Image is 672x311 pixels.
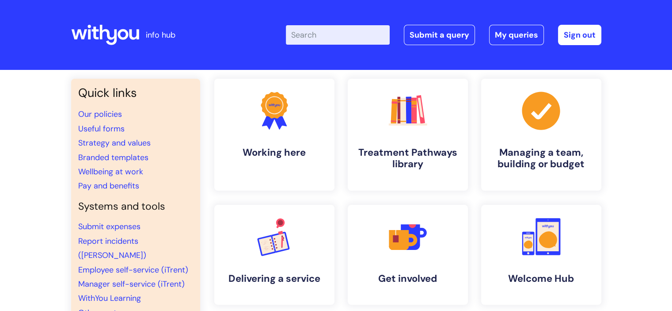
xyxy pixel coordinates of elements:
[78,221,140,232] a: Submit expenses
[355,147,461,170] h4: Treatment Pathways library
[481,79,601,191] a: Managing a team, building or budget
[221,147,327,158] h4: Working here
[481,205,601,305] a: Welcome Hub
[78,265,188,275] a: Employee self-service (iTrent)
[78,166,143,177] a: Wellbeing at work
[146,28,175,42] p: info hub
[221,273,327,284] h4: Delivering a service
[78,279,185,289] a: Manager self-service (iTrent)
[214,79,334,191] a: Working here
[488,273,594,284] h4: Welcome Hub
[78,123,125,134] a: Useful forms
[558,25,601,45] a: Sign out
[78,152,148,163] a: Branded templates
[78,86,193,100] h3: Quick links
[348,205,468,305] a: Get involved
[78,200,193,213] h4: Systems and tools
[214,205,334,305] a: Delivering a service
[348,79,468,191] a: Treatment Pathways library
[78,236,146,261] a: Report incidents ([PERSON_NAME])
[286,25,601,45] div: | -
[355,273,461,284] h4: Get involved
[78,180,139,191] a: Pay and benefits
[78,138,151,148] a: Strategy and values
[488,147,594,170] h4: Managing a team, building or budget
[78,293,141,303] a: WithYou Learning
[404,25,475,45] a: Submit a query
[489,25,544,45] a: My queries
[286,25,390,45] input: Search
[78,109,122,119] a: Our policies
